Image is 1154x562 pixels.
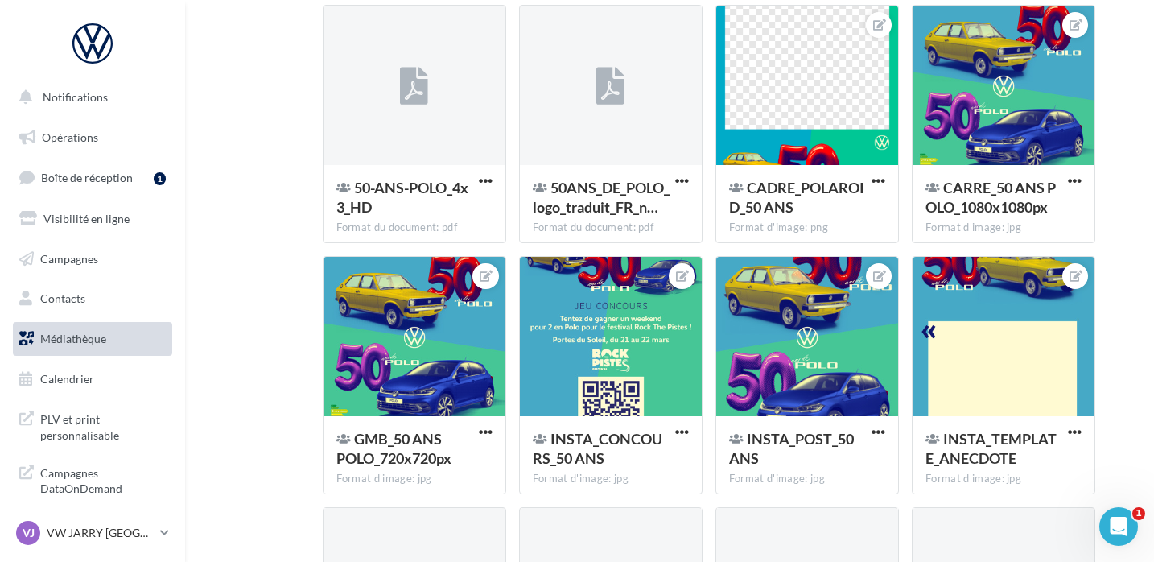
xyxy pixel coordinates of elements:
span: Campagnes [40,251,98,265]
div: Format d'image: jpg [533,472,689,486]
span: PLV et print personnalisable [40,408,166,443]
div: Format d'image: jpg [925,472,1082,486]
span: 50-ANS-POLO_4x3_HD [336,179,468,216]
span: CADRE_POLAROID_50 ANS [729,179,864,216]
a: Contacts [10,282,175,316]
a: PLV et print personnalisable [10,402,175,449]
a: Calendrier [10,362,175,396]
a: VJ VW JARRY [GEOGRAPHIC_DATA] [13,518,172,548]
a: Campagnes [10,242,175,276]
div: 1 [154,172,166,185]
span: Notifications [43,90,108,104]
span: VJ [23,525,35,541]
span: Campagnes DataOnDemand [40,462,166,497]
span: Visibilité en ligne [43,212,130,225]
p: VW JARRY [GEOGRAPHIC_DATA] [47,525,154,541]
span: INSTA_CONCOURS_50 ANS [533,430,662,467]
a: Campagnes DataOnDemand [10,456,175,503]
span: Contacts [40,291,85,305]
span: INSTA_POST_50 ANS [729,430,854,467]
span: Médiathèque [40,332,106,345]
div: Format d'image: jpg [336,472,493,486]
div: Format du document: pdf [336,221,493,235]
span: Boîte de réception [41,171,133,184]
span: 1 [1132,507,1145,520]
span: 50ANS_DE_POLO_logo_traduit_FR_noir [533,179,670,216]
a: Visibilité en ligne [10,202,175,236]
iframe: Intercom live chat [1099,507,1138,546]
button: Notifications [10,81,169,114]
div: Format d'image: jpg [925,221,1082,235]
span: INSTA_TEMPLATE_ANECDOTE [925,430,1057,467]
span: Calendrier [40,372,94,386]
span: Opérations [42,130,98,144]
span: GMB_50 ANS POLO_720x720px [336,430,451,467]
a: Boîte de réception1 [10,160,175,195]
div: Format d'image: jpg [729,472,885,486]
a: Opérations [10,121,175,155]
div: Format du document: pdf [533,221,689,235]
div: Format d'image: png [729,221,885,235]
a: Médiathèque [10,322,175,356]
span: CARRE_50 ANS POLO_1080x1080px [925,179,1056,216]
